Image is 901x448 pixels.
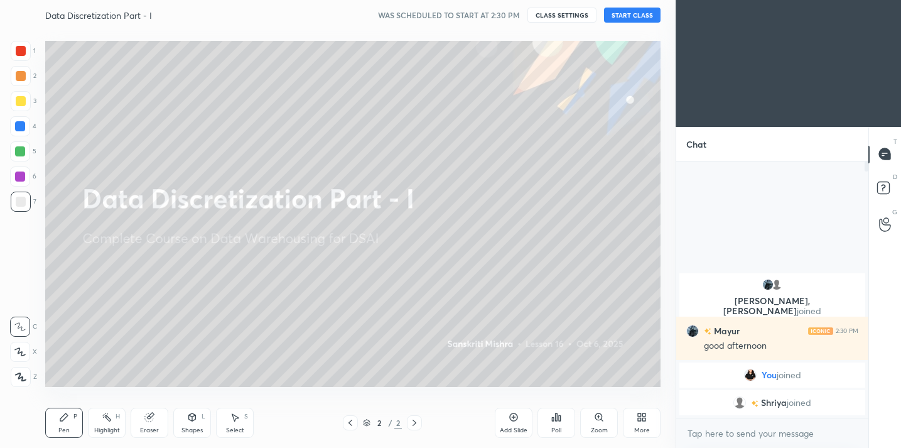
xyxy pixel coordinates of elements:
img: no-rating-badge.077c3623.svg [751,400,758,407]
h5: WAS SCHEDULED TO START AT 2:30 PM [378,9,520,21]
img: default.png [770,278,783,291]
div: Z [11,367,37,387]
p: [PERSON_NAME], [PERSON_NAME] [687,296,858,316]
div: 3 [11,91,36,111]
div: Add Slide [500,427,527,434]
img: default.png [733,396,746,409]
span: joined [787,398,811,408]
img: no-rating-badge.077c3623.svg [704,328,711,335]
div: grid [676,271,868,418]
div: good afternoon [704,340,858,352]
div: 4 [10,116,36,136]
div: C [10,317,37,337]
p: T [893,137,897,146]
span: You [762,370,777,380]
p: D [893,172,897,182]
div: L [202,413,205,420]
div: 2 [394,417,402,429]
p: G [892,207,897,217]
div: Poll [551,427,561,434]
div: 5 [10,141,36,161]
h6: Mayur [711,324,740,337]
span: joined [777,370,801,380]
div: 7 [11,192,36,212]
div: More [634,427,650,434]
div: Highlight [94,427,120,434]
div: Shapes [181,427,203,434]
span: joined [797,305,821,317]
p: Chat [676,128,716,161]
div: X [10,342,37,362]
div: Pen [58,427,70,434]
h4: Data Discretization Part - I [45,9,152,21]
div: 6 [10,167,36,187]
img: 4a770520920d42f4a83b4b5e06273ada.png [744,369,757,381]
div: P [73,413,77,420]
div: 2:30 PM [836,327,858,334]
div: Zoom [591,427,608,434]
div: 1 [11,41,36,61]
div: Select [226,427,244,434]
div: / [388,419,392,427]
div: H [116,413,120,420]
div: Eraser [140,427,159,434]
img: 60a143aec77849dcaffbab77c150213e.jpg [762,278,774,291]
button: CLASS SETTINGS [527,8,596,23]
img: 60a143aec77849dcaffbab77c150213e.jpg [686,324,699,337]
div: 2 [11,66,36,86]
button: START CLASS [604,8,661,23]
span: Shriya [761,398,787,408]
img: iconic-light.a09c19a4.png [808,327,833,334]
div: S [244,413,248,420]
div: 2 [373,419,386,427]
